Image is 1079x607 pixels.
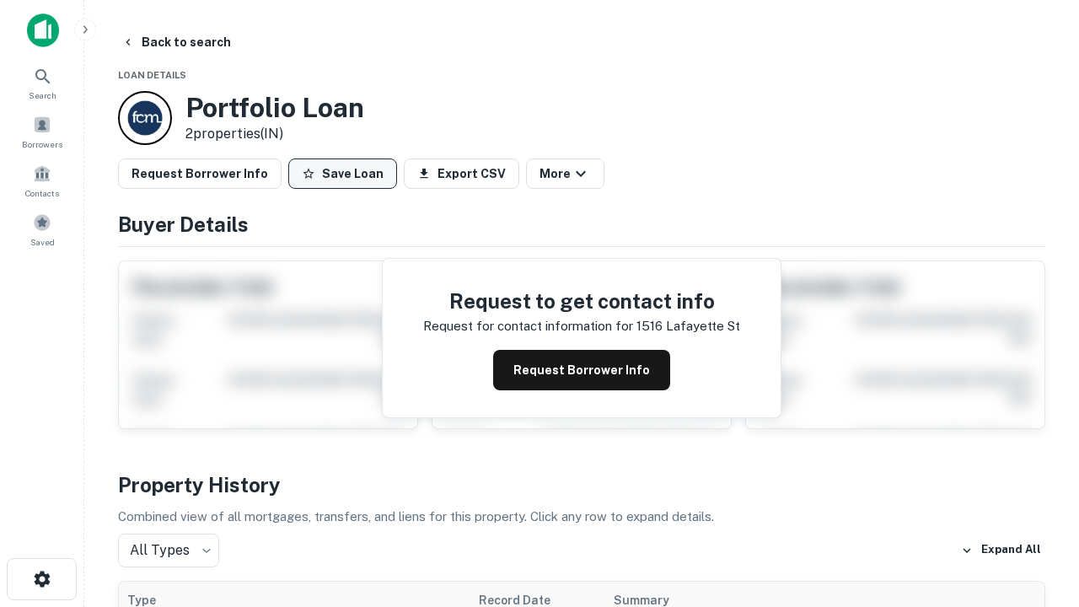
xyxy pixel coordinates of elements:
button: More [526,158,604,189]
button: Request Borrower Info [118,158,282,189]
button: Save Loan [288,158,397,189]
span: Saved [30,235,55,249]
p: 1516 lafayette st [636,316,740,336]
h4: Property History [118,470,1045,500]
a: Saved [5,207,79,252]
span: Borrowers [22,137,62,151]
h4: Buyer Details [118,209,1045,239]
div: All Types [118,534,219,567]
span: Contacts [25,186,59,200]
p: Combined view of all mortgages, transfers, and liens for this property. Click any row to expand d... [118,507,1045,527]
button: Request Borrower Info [493,350,670,390]
button: Export CSV [404,158,519,189]
img: capitalize-icon.png [27,13,59,47]
span: Search [29,89,56,102]
h3: Portfolio Loan [185,92,364,124]
a: Borrowers [5,109,79,154]
a: Search [5,60,79,105]
button: Back to search [115,27,238,57]
h4: Request to get contact info [423,286,740,316]
a: Contacts [5,158,79,203]
p: 2 properties (IN) [185,124,364,144]
button: Expand All [957,538,1045,563]
iframe: Chat Widget [995,472,1079,553]
span: Loan Details [118,70,186,80]
p: Request for contact information for [423,316,633,336]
